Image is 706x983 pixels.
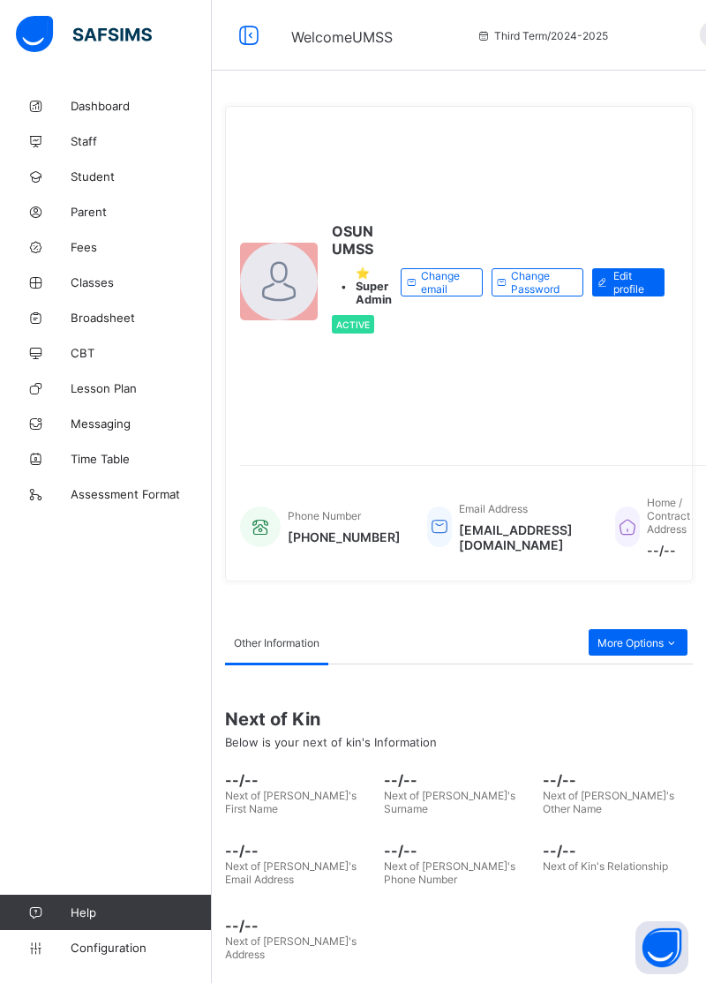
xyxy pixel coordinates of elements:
[71,99,212,113] span: Dashboard
[647,496,690,536] span: Home / Contract Address
[71,381,212,395] span: Lesson Plan
[225,842,375,859] span: --/--
[71,240,212,254] span: Fees
[71,905,211,919] span: Help
[225,859,357,886] span: Next of [PERSON_NAME]'s Email Address
[332,222,392,258] span: OSUN UMSS
[511,269,569,296] span: Change Password
[71,134,212,148] span: Staff
[635,921,688,974] button: Open asap
[16,16,152,53] img: safsims
[71,275,212,289] span: Classes
[71,941,211,955] span: Configuration
[225,934,357,961] span: Next of [PERSON_NAME]'s Address
[288,509,361,522] span: Phone Number
[543,859,668,873] span: Next of Kin's Relationship
[71,346,212,360] span: CBT
[71,311,212,325] span: Broadsheet
[597,636,679,649] span: More Options
[225,789,357,815] span: Next of [PERSON_NAME]'s First Name
[421,269,469,296] span: Change email
[71,452,212,466] span: Time Table
[459,502,528,515] span: Email Address
[71,205,212,219] span: Parent
[356,266,392,306] span: ⭐ Super Admin
[225,709,693,730] span: Next of Kin
[543,771,693,789] span: --/--
[384,771,534,789] span: --/--
[543,789,674,815] span: Next of [PERSON_NAME]'s Other Name
[291,28,393,46] span: Welcome UMSS
[71,169,212,184] span: Student
[384,842,534,859] span: --/--
[647,543,706,558] span: --/--
[225,771,375,789] span: --/--
[71,487,212,501] span: Assessment Format
[613,269,651,296] span: Edit profile
[477,29,608,42] span: session/term information
[384,859,515,886] span: Next of [PERSON_NAME]'s Phone Number
[71,416,212,431] span: Messaging
[459,522,589,552] span: [EMAIL_ADDRESS][DOMAIN_NAME]
[336,319,370,330] span: Active
[543,842,693,859] span: --/--
[288,529,401,544] span: [PHONE_NUMBER]
[225,917,375,934] span: --/--
[384,789,515,815] span: Next of [PERSON_NAME]'s Surname
[225,735,437,749] span: Below is your next of kin's Information
[332,266,392,306] div: •
[234,636,319,649] span: Other Information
